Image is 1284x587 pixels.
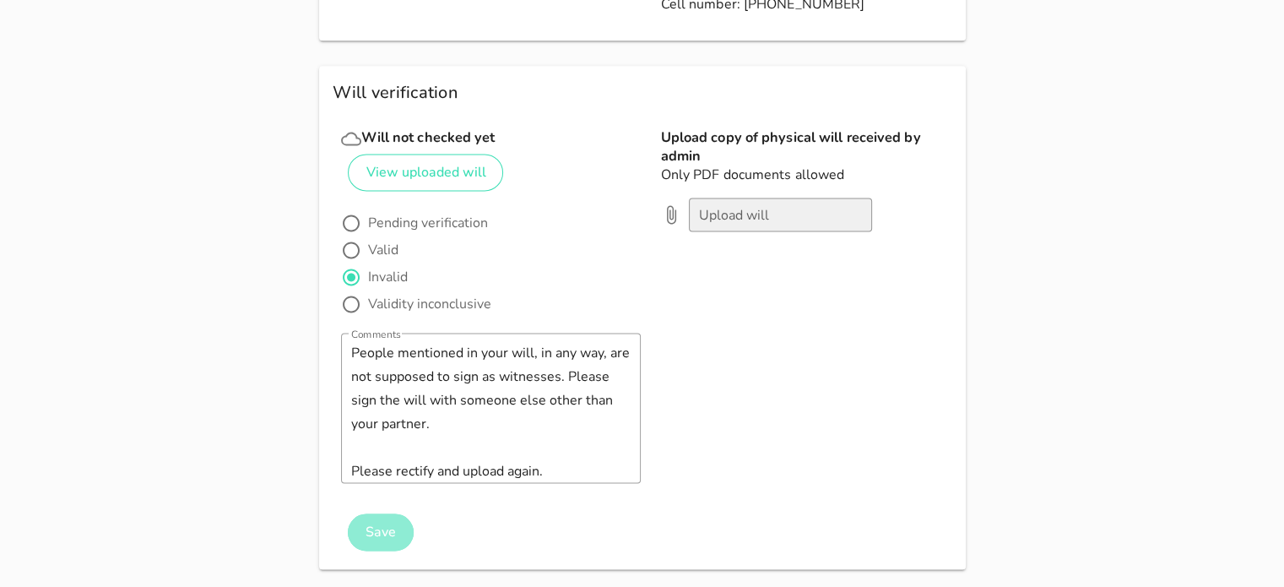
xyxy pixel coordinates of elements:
h3: Upload copy of physical will received by admin [661,128,961,166]
label: Invalid [368,269,641,285]
label: Comments [351,328,401,340]
label: Valid [368,242,641,258]
button: Upload will prepended action [656,204,686,226]
label: Validity inconclusive [368,296,641,313]
div: Will verification [319,66,966,120]
button: Save [348,514,414,551]
label: Pending verification [368,215,641,231]
span: Save [364,523,397,541]
p: Only PDF documents allowed [661,166,961,184]
button: View uploaded will [348,154,504,191]
span: View uploaded will [365,163,485,182]
h3: Will not checked yet [341,128,641,149]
